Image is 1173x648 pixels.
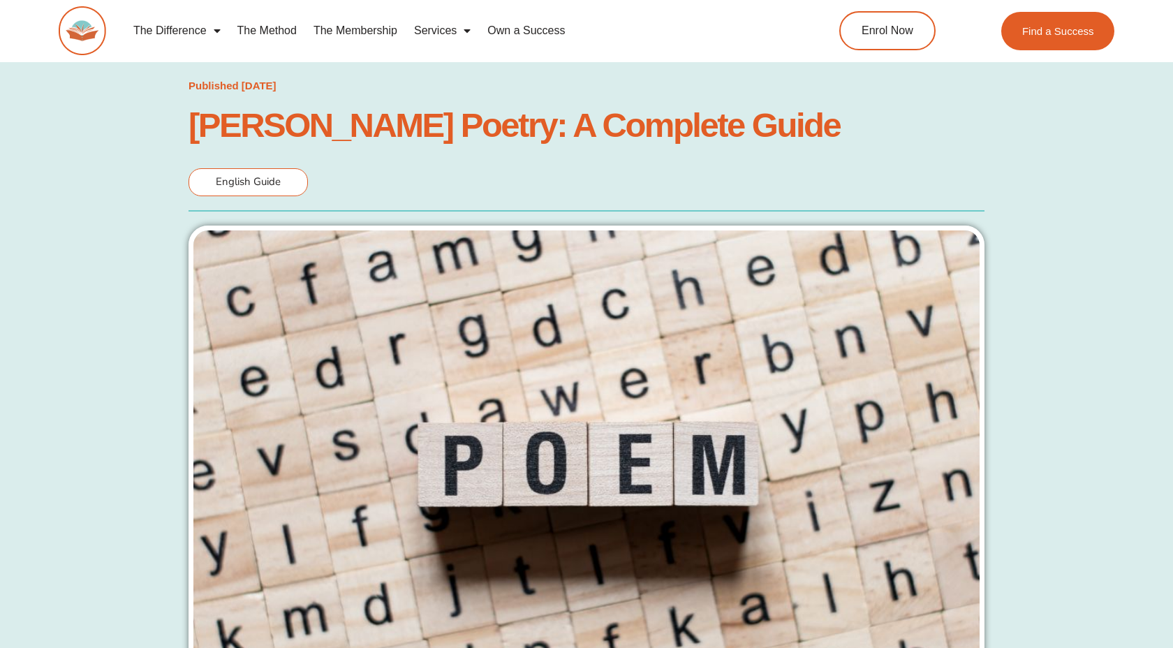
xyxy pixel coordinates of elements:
a: The Difference [125,15,229,47]
a: The Membership [305,15,406,47]
span: Enrol Now [862,25,913,36]
a: Enrol Now [839,11,936,50]
span: English Guide [216,175,281,189]
span: Published [189,80,239,91]
a: Published [DATE] [189,76,276,96]
time: [DATE] [242,80,276,91]
h1: [PERSON_NAME] Poetry: A Complete Guide [189,110,984,140]
a: Own a Success [479,15,573,47]
a: Services [406,15,479,47]
a: The Method [229,15,305,47]
a: Find a Success [1001,12,1114,50]
span: Find a Success [1021,26,1093,36]
nav: Menu [125,15,779,47]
